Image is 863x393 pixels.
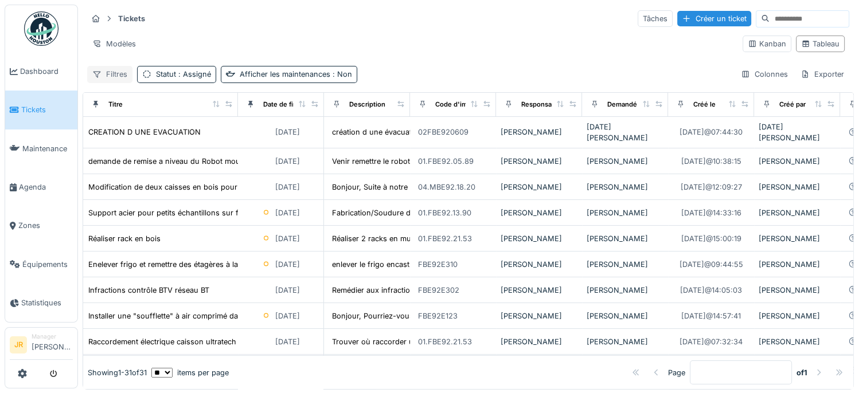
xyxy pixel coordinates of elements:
span: Équipements [22,259,73,270]
div: Afficher les maintenances [240,69,352,80]
div: [DATE][PERSON_NAME] [587,121,663,143]
div: 01.FBE92.13.90 [418,207,471,218]
span: Maintenance [22,143,73,154]
div: [DATE] @ 14:33:16 [681,207,741,218]
div: [PERSON_NAME] [587,285,663,296]
div: [DATE] @ 09:44:55 [680,259,743,270]
strong: of 1 [796,367,807,378]
div: [DATE] @ 07:32:34 [680,336,743,347]
div: [PERSON_NAME] [759,182,835,192]
div: 02FBE920609 [418,127,468,137]
div: [PERSON_NAME] [587,233,663,244]
a: Statistiques [5,284,77,322]
div: 04.MBE92.18.20 [418,182,475,192]
div: Créer un ticket [677,11,751,26]
div: [PERSON_NAME] [501,182,577,192]
div: [DATE] [275,182,300,192]
div: [PERSON_NAME] [759,233,835,244]
div: [PERSON_NAME] [501,127,577,137]
div: enlever le frigo encastrer laisser la porte et ... [332,259,490,270]
div: [DATE][PERSON_NAME] [759,121,835,143]
span: Tickets [21,104,73,115]
a: Dashboard [5,52,77,91]
div: Créé par [779,100,806,109]
div: demande de remise a niveau du Robot mouvement de sol [88,156,289,167]
div: Venir remettre le robot à niveau au labo optique [332,156,498,167]
div: Modification de deux caisses en bois pour nos machines [88,182,288,192]
div: 01.FBE92.21.53 [418,336,472,347]
div: Installer une "soufflette" à air comprimé dans le local découpe WET sous-sol [88,311,358,321]
div: [PERSON_NAME] [759,336,835,347]
div: Showing 1 - 31 of 31 [88,367,147,378]
div: création d une évacuation pour la chaleurs déga... [332,127,508,137]
div: [PERSON_NAME] [759,285,835,296]
div: Date de fin prévue [263,100,321,109]
div: Titre [108,100,123,109]
span: Agenda [19,182,73,192]
div: CREATION D UNE EVACUATION [88,127,201,137]
strong: Tickets [114,13,150,24]
div: 01.FBE92.05.89 [418,156,474,167]
div: Créé le [693,100,716,109]
a: JR Manager[PERSON_NAME] [10,332,73,360]
div: [PERSON_NAME] [501,336,577,347]
div: Bonjour, Pourriez-vous installer une soufflette... [332,311,501,321]
div: Réaliser rack en bois [88,233,161,244]
div: [DATE] [275,233,300,244]
div: [PERSON_NAME] [587,259,663,270]
div: items per page [151,367,229,378]
a: Zones [5,206,77,245]
div: Tâches [638,10,673,27]
div: [DATE] @ 10:38:15 [681,156,741,167]
div: 01.FBE92.21.53 [418,233,472,244]
div: [DATE] @ 07:44:30 [680,127,743,137]
div: [DATE] [275,207,300,218]
div: FBE92E123 [418,311,458,321]
div: [PERSON_NAME] [759,156,835,167]
div: [PERSON_NAME] [501,311,577,321]
img: Badge_color-CXgf-gQk.svg [24,11,58,46]
div: [DATE] [275,311,300,321]
li: JR [10,336,27,353]
div: Code d'imputation [435,100,493,109]
a: Agenda [5,168,77,206]
div: [PERSON_NAME] [587,336,663,347]
div: [DATE] [275,127,300,137]
div: [DATE] [275,156,300,167]
div: Réaliser 2 racks en multiplex 18mm suivant croq... [332,233,506,244]
div: Kanban [748,38,786,49]
div: Bonjour, Suite à notre échange avec [PERSON_NAME] ... [332,182,531,192]
div: [PERSON_NAME] [501,156,577,167]
div: Description [349,100,385,109]
div: Remédier aux infractions relevées suite au dern... [332,285,505,296]
div: [PERSON_NAME] [587,182,663,192]
div: Exporter [795,66,849,82]
div: [PERSON_NAME] [587,311,663,321]
div: [DATE] @ 15:00:19 [681,233,741,244]
li: [PERSON_NAME] [32,332,73,357]
div: Enelever frigo et remettre des étagères à la place [88,259,259,270]
div: [DATE] @ 12:09:27 [681,182,742,192]
div: [PERSON_NAME] [501,207,577,218]
div: [DATE] [275,285,300,296]
div: [PERSON_NAME] [759,311,835,321]
a: Maintenance [5,129,77,168]
div: [DATE] [275,259,300,270]
div: Statut [156,69,211,80]
div: FBE92E310 [418,259,458,270]
div: Demandé par [607,100,649,109]
div: Responsable [521,100,561,109]
div: [PERSON_NAME] [501,233,577,244]
div: [PERSON_NAME] [501,259,577,270]
div: [PERSON_NAME] [759,207,835,218]
a: Tickets [5,91,77,129]
div: Infractions contrôle BTV réseau BT [88,285,209,296]
div: FBE92E302 [418,285,459,296]
div: Filtres [87,66,132,82]
div: Fabrication/Soudure d'un cadre en acier pour su... [332,207,510,218]
span: : Non [330,70,352,78]
span: Dashboard [20,66,73,77]
div: [PERSON_NAME] [501,285,577,296]
div: Modèles [87,36,141,52]
a: Équipements [5,245,77,284]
